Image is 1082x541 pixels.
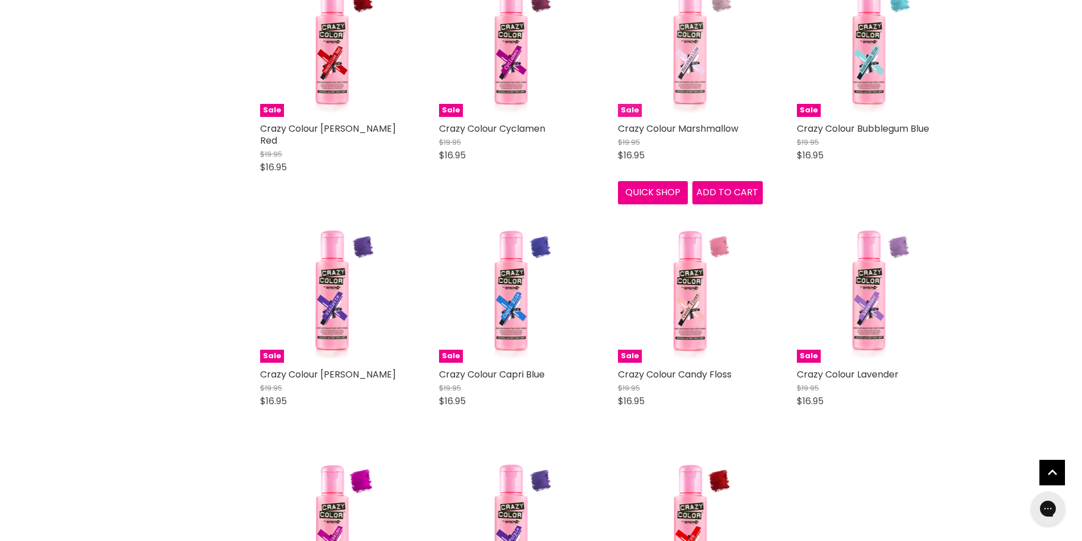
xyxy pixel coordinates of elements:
[439,122,545,135] a: Crazy Colour Cyclamen
[618,137,640,148] span: $19.95
[284,218,381,363] img: Crazy Colour Violette
[463,218,559,363] img: Crazy Colour Capri Blue
[439,395,466,408] span: $16.95
[439,350,463,363] span: Sale
[821,218,917,363] img: Crazy Colour Lavender
[692,181,763,204] button: Add to cart
[439,383,461,393] span: $19.95
[260,383,282,393] span: $19.95
[618,181,688,204] button: Quick shop
[260,395,287,408] span: $16.95
[618,350,642,363] span: Sale
[618,218,763,363] a: Crazy Colour Candy FlossSale
[260,104,284,117] span: Sale
[797,368,899,381] a: Crazy Colour Lavender
[797,350,821,363] span: Sale
[260,218,405,363] a: Crazy Colour VioletteSale
[618,395,645,408] span: $16.95
[797,137,819,148] span: $19.95
[618,122,738,135] a: Crazy Colour Marshmallow
[797,383,819,393] span: $19.95
[797,122,929,135] a: Crazy Colour Bubblegum Blue
[439,104,463,117] span: Sale
[439,137,461,148] span: $19.95
[642,218,738,363] img: Crazy Colour Candy Floss
[696,186,758,199] span: Add to cart
[260,122,396,147] a: Crazy Colour [PERSON_NAME] Red
[618,368,732,381] a: Crazy Colour Candy Floss
[260,368,396,381] a: Crazy Colour [PERSON_NAME]
[439,368,545,381] a: Crazy Colour Capri Blue
[797,395,824,408] span: $16.95
[618,383,640,393] span: $19.95
[797,104,821,117] span: Sale
[439,149,466,162] span: $16.95
[618,104,642,117] span: Sale
[260,350,284,363] span: Sale
[260,149,282,160] span: $19.95
[618,149,645,162] span: $16.95
[1025,488,1071,530] iframe: Gorgias live chat messenger
[797,218,942,363] a: Crazy Colour LavenderSale
[260,161,287,174] span: $16.95
[797,149,824,162] span: $16.95
[439,218,584,363] a: Crazy Colour Capri BlueSale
